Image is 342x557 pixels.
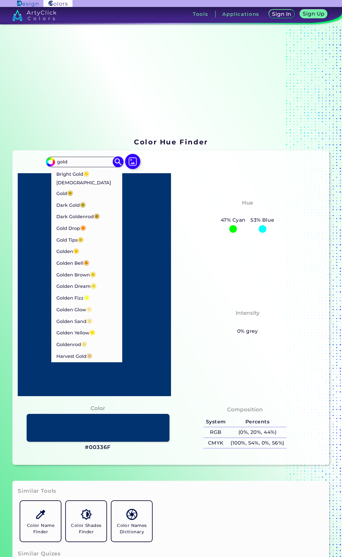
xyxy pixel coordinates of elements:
[73,246,79,255] span: ◉
[81,339,87,348] span: ◉
[56,199,86,210] p: Dark Gold
[56,256,89,268] p: Golden Bell
[23,522,58,535] h5: Color Name Finder
[113,156,124,168] img: icon search
[91,281,97,289] span: ◉
[56,210,100,222] p: Dark Goldenrod
[55,158,114,166] input: type color..
[203,438,228,448] h5: CMYK
[83,258,89,266] span: ◉
[56,222,86,233] p: Gold Drop
[94,212,100,220] span: ◉
[83,169,89,177] span: ◉
[56,303,92,315] p: Golden Glow
[80,200,86,208] span: ◉
[248,216,277,224] h5: 53% Blue
[90,270,96,278] span: ◉
[56,350,92,361] p: Harvest Gold
[89,328,95,336] span: ◉
[56,315,92,326] p: Golden Sand
[270,10,293,18] a: Sign In
[80,223,86,231] span: ◉
[56,245,79,256] p: Golden
[236,308,260,318] h4: Intensity
[63,498,109,544] a: Color Shades Finder
[126,509,137,520] img: icon_color_names_dictionary.svg
[301,10,326,18] a: Sign Up
[203,427,228,438] h5: RGB
[56,291,90,303] p: Golden Fizz
[56,326,95,338] p: Golden Yellow
[273,12,290,16] h5: Sign In
[56,233,84,245] p: Gold Tips
[109,498,155,544] a: Color Names Dictionary
[18,498,63,544] a: Color Name Finder
[78,235,84,243] span: ◉
[228,438,287,448] h5: (100%, 54%, 0%, 56%)
[81,509,92,520] img: icon_color_shades.svg
[304,11,324,16] h5: Sign Up
[234,319,261,326] h3: Vibrant
[56,179,117,198] p: [DEMOGRAPHIC_DATA] Gold
[203,416,228,427] h5: System
[56,168,89,179] p: Bright Gold
[68,522,104,535] h5: Color Shades Finder
[86,351,92,359] span: ◉
[91,404,105,413] h4: Color
[242,198,253,207] h4: Hue
[56,338,87,350] p: Goldenrod
[84,293,90,301] span: ◉
[56,280,97,291] p: Golden Dream
[35,509,46,520] img: icon_color_name_finder.svg
[86,305,92,313] span: ◉
[230,208,265,216] h3: Cyan-Blue
[85,444,111,451] h3: #00336F
[114,522,149,535] h5: Color Names Dictionary
[227,405,263,414] h4: Composition
[218,216,248,224] h5: 47% Cyan
[125,154,140,169] img: icon picture
[228,416,287,427] h5: Percents
[56,268,96,280] p: Golden Brown
[17,1,38,7] img: ArtyClick Design logo
[86,316,92,325] span: ◉
[67,188,73,197] span: ◉
[134,137,208,147] h1: Color Hue Finder
[12,9,57,21] img: logo_artyclick_colors_white.svg
[237,327,258,335] h5: 0% grey
[228,427,287,438] h5: (0%, 20%, 44%)
[18,487,56,495] h3: Similar Tools
[222,12,259,16] h3: Applications
[193,12,208,16] h3: Tools
[56,361,87,373] p: Light Gold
